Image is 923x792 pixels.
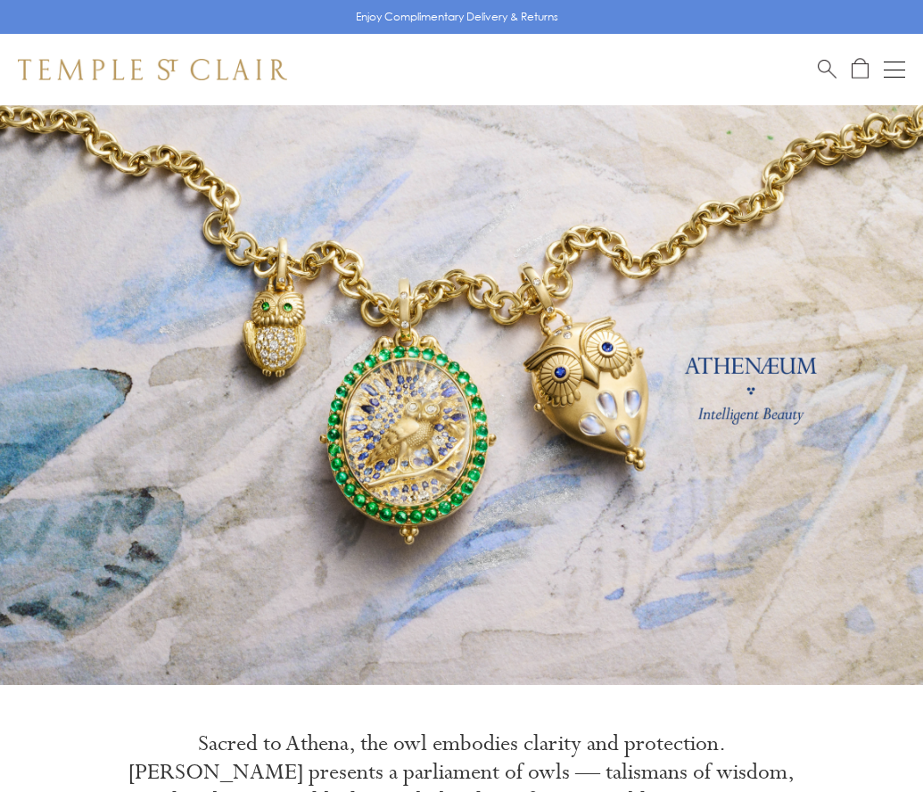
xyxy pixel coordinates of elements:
button: Open navigation [884,59,905,80]
img: Temple St. Clair [18,59,287,80]
a: Search [818,58,836,80]
a: Open Shopping Bag [852,58,869,80]
p: Enjoy Complimentary Delivery & Returns [356,8,558,26]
